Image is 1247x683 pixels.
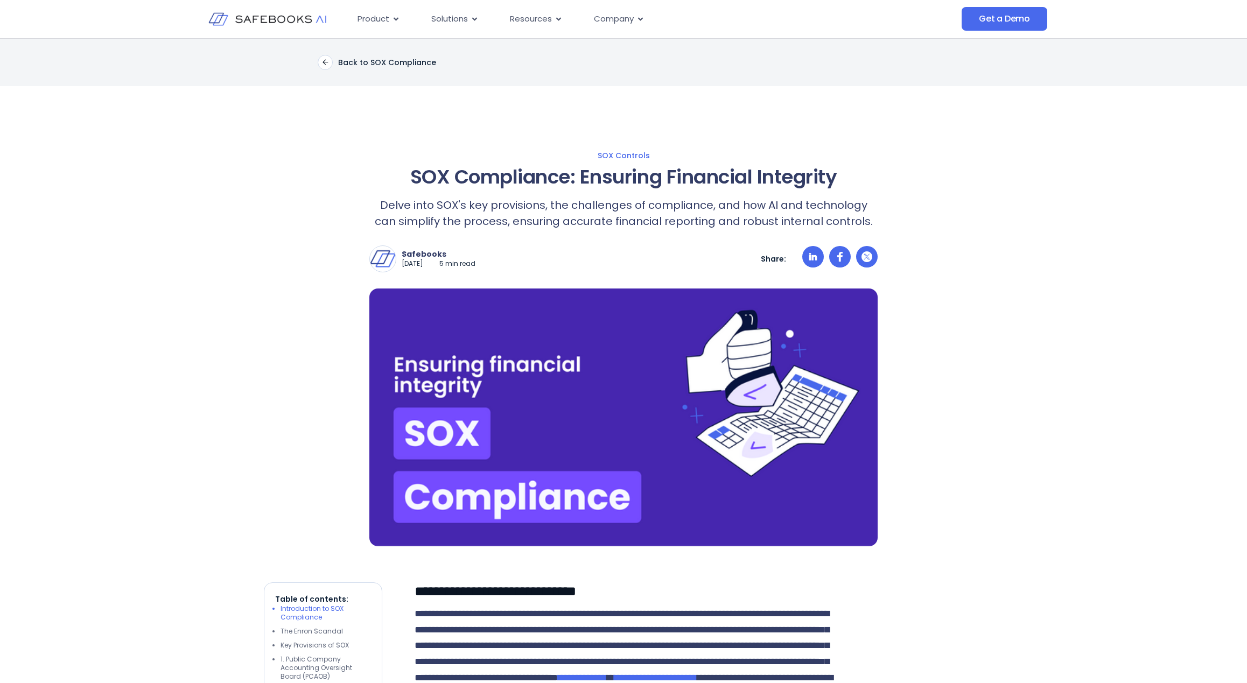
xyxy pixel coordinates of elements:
[281,655,371,681] li: 1. Public Company Accounting Oversight Board (PCAOB)
[402,249,475,259] p: Safebooks
[370,246,396,272] img: Safebooks
[431,13,468,25] span: Solutions
[281,604,371,622] li: Introduction to SOX Compliance
[349,9,854,30] div: Menu Toggle
[402,259,423,269] p: [DATE]
[594,13,634,25] span: Company
[369,288,878,546] img: a purple background with a hand holding a calculator
[510,13,552,25] span: Resources
[358,13,389,25] span: Product
[962,7,1047,31] a: Get a Demo
[338,58,436,67] p: Back to SOX Compliance
[439,259,475,269] p: 5 min read
[369,197,878,229] p: Delve into SOX's key provisions, the challenges of compliance, and how AI and technology can simp...
[761,254,786,264] p: Share:
[979,13,1030,24] span: Get a Demo
[369,166,878,188] h1: SOX Compliance: Ensuring Financial Integrity
[281,627,371,636] li: The Enron Scandal
[275,594,371,604] p: Table of contents:
[264,151,983,160] a: SOX Controls
[318,55,436,70] a: Back to SOX Compliance
[281,641,371,650] li: Key Provisions of SOX
[349,9,854,30] nav: Menu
